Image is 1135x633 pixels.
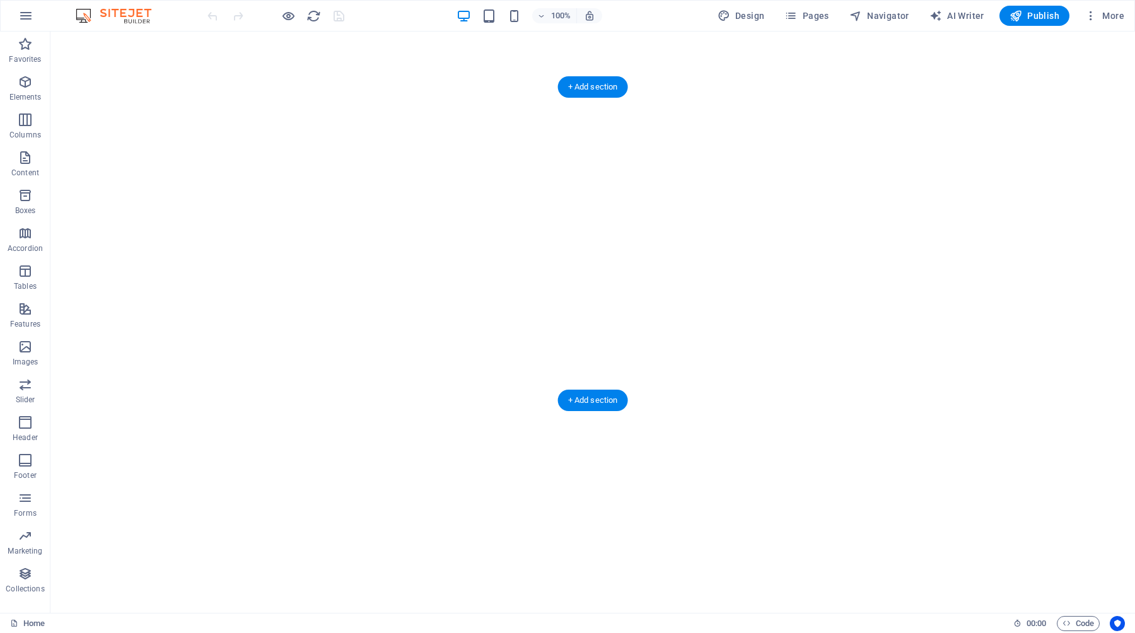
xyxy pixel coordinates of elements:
p: Forms [14,508,37,518]
button: Usercentrics [1110,616,1125,631]
span: Publish [1010,9,1059,22]
h6: 100% [551,8,571,23]
h6: Session time [1013,616,1047,631]
i: On resize automatically adjust zoom level to fit chosen device. [584,10,595,21]
button: Click here to leave preview mode and continue editing [281,8,296,23]
span: 00 00 [1027,616,1046,631]
span: More [1085,9,1124,22]
p: Features [10,319,40,329]
img: Editor Logo [73,8,167,23]
span: : [1035,618,1037,628]
button: Code [1057,616,1100,631]
button: Design [713,6,770,26]
span: Design [718,9,765,22]
button: Navigator [844,6,914,26]
button: Pages [779,6,834,26]
span: AI Writer [929,9,984,22]
button: AI Writer [924,6,989,26]
button: reload [306,8,321,23]
p: Boxes [15,206,36,216]
a: Click to cancel selection. Double-click to open Pages [10,616,45,631]
p: Images [13,357,38,367]
div: + Add section [558,76,628,98]
p: Columns [9,130,41,140]
p: Favorites [9,54,41,64]
p: Marketing [8,546,42,556]
p: Collections [6,584,44,594]
button: 100% [532,8,577,23]
p: Elements [9,92,42,102]
button: More [1080,6,1129,26]
p: Header [13,433,38,443]
button: Publish [999,6,1069,26]
span: Code [1062,616,1094,631]
p: Tables [14,281,37,291]
p: Slider [16,395,35,405]
p: Accordion [8,243,43,253]
span: Pages [784,9,829,22]
p: Footer [14,470,37,480]
p: Content [11,168,39,178]
i: Reload page [306,9,321,23]
span: Navigator [849,9,909,22]
div: + Add section [558,390,628,411]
